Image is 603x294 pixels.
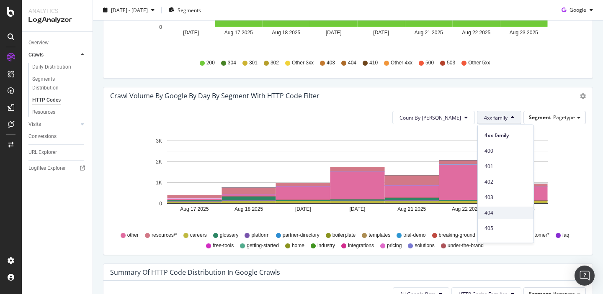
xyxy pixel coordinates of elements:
div: Summary of HTTP Code Distribution in google crawls [110,268,280,276]
span: 4xx family [484,132,527,139]
span: glossary [220,232,239,239]
span: pricing [387,242,402,249]
span: 402 [484,178,527,186]
span: Pagetype [553,114,575,121]
button: Count By [PERSON_NAME] [392,111,475,124]
button: Google [558,3,596,17]
a: Conversions [28,132,87,141]
span: 304 [228,59,236,66]
text: Aug 22 2025 [462,30,490,36]
div: Crawl Volume by google by Day by Segment with HTTP Code Filter [110,92,320,100]
div: Conversions [28,132,57,141]
button: 4xx family [477,111,521,124]
span: Segments [178,6,201,13]
a: Visits [28,120,78,129]
span: resources/* [152,232,177,239]
text: Aug 21 2025 [397,206,426,212]
span: Google [569,6,586,13]
div: Segments Distribution [32,75,79,92]
text: 2K [156,159,162,165]
text: Aug 17 2025 [224,30,253,36]
text: 1K [156,180,162,186]
span: other [127,232,139,239]
button: [DATE] - [DATE] [100,3,158,17]
span: 200 [206,59,215,66]
div: gear [580,93,586,99]
text: [DATE] [295,206,311,212]
span: templates [368,232,390,239]
span: industry [317,242,335,249]
text: 0 [159,24,162,30]
div: Overview [28,38,49,47]
text: [DATE] [326,30,342,36]
div: URL Explorer [28,148,57,157]
span: free-tools [213,242,234,249]
span: 403 [484,194,527,201]
span: 403 [327,59,335,66]
text: Aug 21 2025 [415,30,443,36]
span: 410 [369,59,378,66]
span: 4xx family [484,114,508,121]
text: Aug 17 2025 [180,206,209,212]
div: Visits [28,120,41,129]
span: Other 5xx [468,59,490,66]
span: solutions [415,242,434,249]
text: 3K [156,138,162,144]
span: under-the-brand [448,242,484,249]
text: [DATE] [350,206,366,212]
span: faq [562,232,569,239]
div: Resources [32,108,55,117]
div: LogAnalyzer [28,15,86,25]
span: 500 [425,59,434,66]
span: getting-started [247,242,279,249]
a: HTTP Codes [32,96,87,105]
span: integrations [348,242,374,249]
a: Logfiles Explorer [28,164,87,173]
text: [DATE] [183,30,199,36]
div: Open Intercom Messenger [575,266,595,286]
a: Segments Distribution [32,75,87,92]
span: 503 [447,59,455,66]
div: Logfiles Explorer [28,164,66,173]
text: Aug 18 2025 [272,30,300,36]
div: Analytics [28,7,86,15]
button: Segments [165,3,204,17]
a: Daily Distribution [32,63,87,72]
a: Crawls [28,51,78,59]
span: trial-demo [403,232,425,239]
a: Overview [28,38,87,47]
a: URL Explorer [28,148,87,157]
text: Aug 23 2025 [510,30,538,36]
text: Aug 18 2025 [234,206,263,212]
span: 404 [348,59,356,66]
text: [DATE] [373,30,389,36]
span: breaking-ground [439,232,475,239]
text: 0 [159,201,162,207]
span: customer* [527,232,549,239]
span: partner-directory [283,232,320,239]
span: 404 [484,209,527,217]
svg: A chart. [110,131,586,228]
div: Crawls [28,51,44,59]
a: Resources [32,108,87,117]
span: 401 [484,163,527,170]
text: Aug 22 2025 [452,206,480,212]
span: 400 [484,147,527,155]
span: [DATE] - [DATE] [111,6,148,13]
span: boilerplate [332,232,356,239]
div: Daily Distribution [32,63,71,72]
span: Other 4xx [391,59,412,66]
span: platform [251,232,269,239]
div: HTTP Codes [32,96,61,105]
span: 405 [484,225,527,232]
span: Other 3xx [292,59,314,66]
span: Segment [529,114,551,121]
span: 302 [271,59,279,66]
span: home [292,242,304,249]
span: careers [190,232,207,239]
span: 301 [249,59,258,66]
span: Count By Day [399,114,461,121]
